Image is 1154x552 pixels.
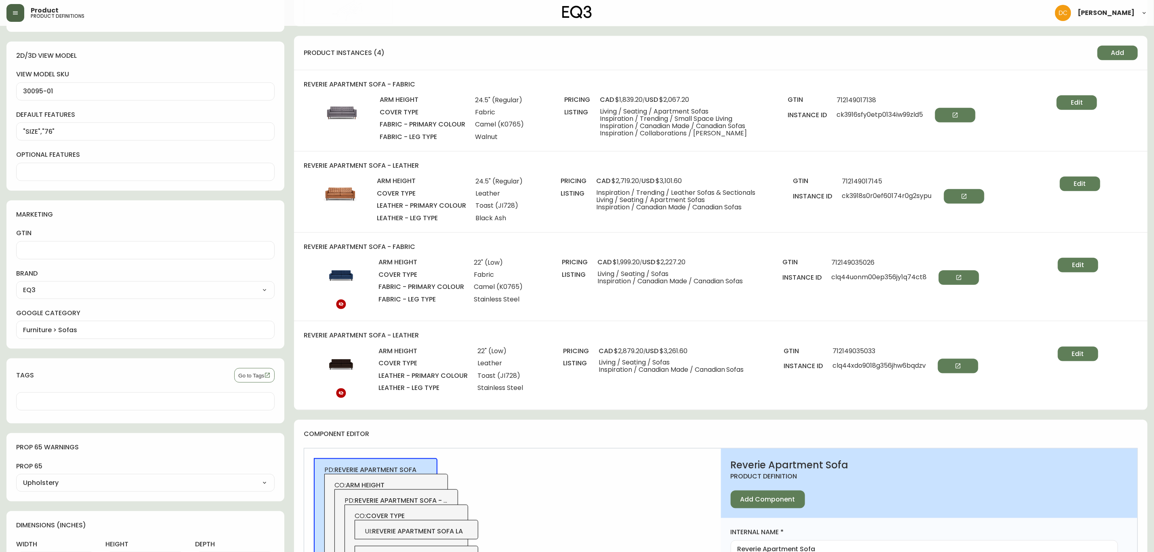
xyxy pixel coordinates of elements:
[195,540,275,549] label: depth
[613,257,640,267] span: $1,999.20
[379,359,468,368] h4: cover type
[832,348,978,355] span: 712149035033
[478,384,523,392] span: Stainless Steel
[837,108,975,122] span: ck3916sfy0etp0134iw99zld5
[16,462,275,471] label: prop 65
[1060,177,1100,191] button: Edit
[842,178,984,185] span: 712149017145
[793,192,832,201] h4: instance id
[334,465,416,474] span: reverie apartment sofa
[598,270,743,278] span: Living / Seating / Sofas
[478,360,523,367] span: Leather
[16,229,275,238] label: gtin
[16,309,275,318] label: google category
[31,14,84,19] h5: product definitions
[16,150,275,159] label: optional features
[345,496,448,505] span: PD:
[346,480,385,490] span: arm height
[355,496,474,505] span: reverie apartment sofa - low arm
[304,430,1131,438] h4: component editor
[355,512,458,520] span: CO:
[336,388,346,398] svg: Hidden
[614,346,643,356] span: $2,879.20
[596,189,755,196] span: Inspiration / Trending / Leather Sofas & Sectionals
[600,95,747,104] span: /
[378,295,464,304] h4: fabric - leg type
[837,97,975,104] span: 712149017138
[475,121,524,128] span: Camel (K0765)
[1058,347,1098,361] button: Edit
[478,372,523,379] span: Toast (JI728)
[596,204,755,211] span: Inspiration / Canadian Made / Canadian Sofas
[304,48,1091,57] h4: product instances (4)
[740,495,795,504] span: Add Component
[831,270,979,285] span: clq44uonm00ep356jy1q74ct8
[380,133,465,141] h4: fabric - leg type
[656,257,685,267] span: $2,227.20
[476,202,523,209] span: Toast (JI728)
[323,177,358,212] img: 541cf3ed-7118-4618-9783-ade7c6168b6d.jpg
[475,133,524,141] span: Walnut
[16,540,96,549] label: width
[600,130,747,137] span: Inspiration / Collaborations / [PERSON_NAME]
[731,491,805,508] button: Add Component
[598,258,743,267] span: /
[565,108,591,117] h4: listing
[379,371,468,380] h4: leather - primary colour
[561,177,586,185] h4: pricing
[16,110,275,119] label: default features
[1072,261,1084,270] span: Edit
[599,366,744,373] span: Inspiration / Canadian Made / Canadian Sofas
[598,278,743,285] span: Inspiration / Canadian Made / Canadian Sofas
[476,178,523,185] span: 24.5" (Regular)
[377,177,466,185] h4: arm height
[378,258,464,267] h4: arm height
[832,359,978,373] span: clq44xdo9018g356jhw6bqdzv
[474,259,523,266] span: 22" (Low)
[1097,46,1138,60] button: Add
[598,257,612,267] span: cad
[599,359,744,366] span: Living / Seating / Sofas
[561,189,586,198] h4: listing
[366,511,405,520] span: cover type
[641,176,654,185] span: usd
[1078,10,1135,16] span: [PERSON_NAME]
[16,210,268,219] h4: marketing
[365,527,469,536] span: UI :
[784,347,823,356] h4: gtin
[476,215,523,222] span: Black Ash
[377,189,466,198] h4: cover type
[600,122,747,130] span: Inspiration / Canadian Made / Canadian Sofas
[475,109,524,116] span: Fabric
[304,161,1138,170] h4: reverie apartment sofa - leather
[659,95,689,104] span: $2,067.20
[1071,98,1083,107] span: Edit
[380,120,465,129] h4: fabric - primary colour
[645,95,658,104] span: usd
[600,108,747,115] span: Living / Seating / Apartment Sofas
[474,296,523,303] span: Stainless Steel
[105,540,185,549] label: height
[599,346,613,356] span: cad
[1072,350,1084,358] span: Edit
[660,346,688,356] span: $3,261.60
[478,348,523,355] span: 22" (Low)
[788,95,827,104] h4: gtin
[16,70,275,79] label: view model sku
[378,270,464,279] h4: cover type
[831,259,979,266] span: 712149035026
[599,347,744,356] span: /
[731,458,1128,472] h2: Reverie Apartment Sofa
[784,362,823,371] h4: instance id
[304,242,1138,251] h4: reverie apartment sofa - fabric
[1074,179,1086,188] span: Edit
[1058,258,1098,272] button: Edit
[324,258,359,293] img: 1686711e-8dda-42e5-b572-aa4be9248740Optional[30195-01-Lana-Bright-Blue-Black-Ash-LP.jpg].jpg
[16,371,228,380] h4: tags
[656,176,682,185] span: $3,101.60
[600,115,747,122] span: Inspiration / Trending / Small Space Living
[16,521,268,530] h4: dimensions (inches)
[474,271,523,278] span: Fabric
[646,346,659,356] span: usd
[372,527,463,536] span: reverie apartment sofa la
